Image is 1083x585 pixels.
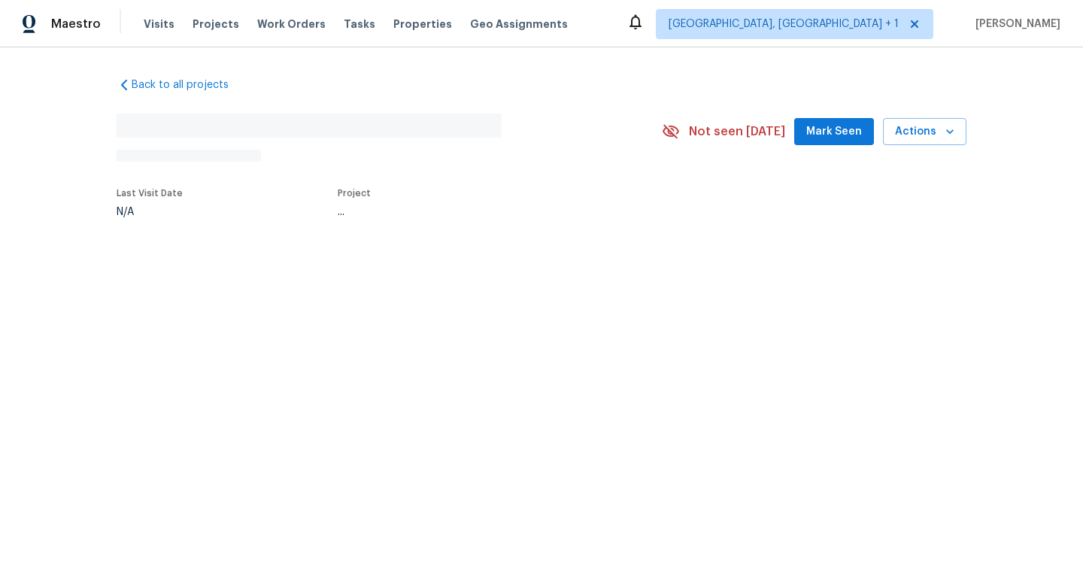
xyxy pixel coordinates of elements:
[689,124,785,139] span: Not seen [DATE]
[117,207,183,217] div: N/A
[117,189,183,198] span: Last Visit Date
[470,17,568,32] span: Geo Assignments
[794,118,874,146] button: Mark Seen
[117,77,261,92] a: Back to all projects
[344,19,375,29] span: Tasks
[144,17,174,32] span: Visits
[338,207,626,217] div: ...
[895,123,954,141] span: Actions
[806,123,862,141] span: Mark Seen
[669,17,899,32] span: [GEOGRAPHIC_DATA], [GEOGRAPHIC_DATA] + 1
[338,189,371,198] span: Project
[969,17,1060,32] span: [PERSON_NAME]
[257,17,326,32] span: Work Orders
[393,17,452,32] span: Properties
[883,118,966,146] button: Actions
[51,17,101,32] span: Maestro
[193,17,239,32] span: Projects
